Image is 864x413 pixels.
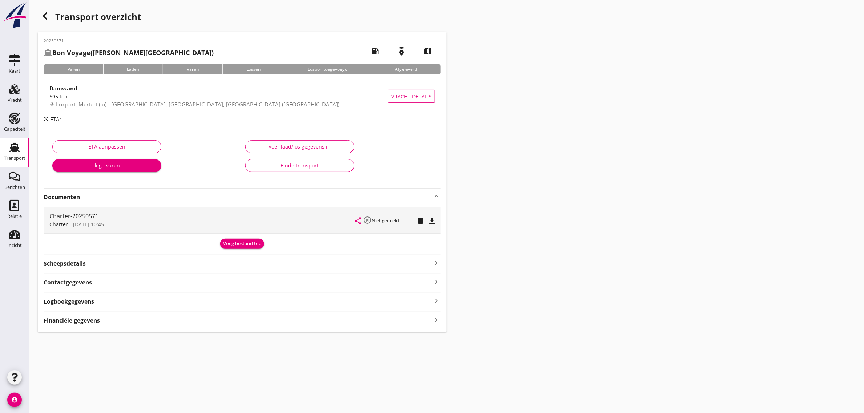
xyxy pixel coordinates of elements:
[391,93,432,100] span: Vracht details
[1,2,28,29] img: logo-small.a267ee39.svg
[245,140,354,153] button: Voer laad/los gegevens in
[44,259,86,268] strong: Scheepsdetails
[49,220,355,228] div: —
[222,64,284,74] div: Lossen
[432,192,441,201] i: keyboard_arrow_up
[163,64,222,74] div: Varen
[56,101,339,108] span: Luxport, Mertert (lu) - [GEOGRAPHIC_DATA], [GEOGRAPHIC_DATA], [GEOGRAPHIC_DATA] ([GEOGRAPHIC_DATA])
[4,185,25,190] div: Berichten
[50,116,61,123] span: ETA:
[432,296,441,306] i: keyboard_arrow_right
[7,214,22,219] div: Relatie
[354,216,362,225] i: share
[251,162,348,169] div: Einde transport
[4,127,25,131] div: Capaciteit
[432,258,441,268] i: keyboard_arrow_right
[8,98,22,102] div: Vracht
[372,217,399,224] small: Niet gedeeld
[49,93,388,100] div: 595 ton
[428,216,436,225] i: file_download
[7,393,22,407] i: account_circle
[416,216,425,225] i: delete
[363,216,372,224] i: highlight_off
[52,159,161,172] button: Ik ga varen
[245,159,354,172] button: Einde transport
[223,240,261,247] div: Voeg bestand toe
[73,221,104,228] span: [DATE] 10:45
[49,212,355,220] div: Charter-20250571
[220,239,264,249] button: Voeg bestand toe
[49,221,68,228] span: Charter
[432,277,441,287] i: keyboard_arrow_right
[58,162,156,169] div: Ik ga varen
[388,90,435,103] button: Vracht details
[7,243,22,248] div: Inzicht
[49,85,77,92] strong: Damwand
[44,80,441,112] a: Damwand595 tonLuxport, Mertert (lu) - [GEOGRAPHIC_DATA], [GEOGRAPHIC_DATA], [GEOGRAPHIC_DATA] ([G...
[44,38,214,44] p: 20250571
[44,193,432,201] strong: Documenten
[391,41,412,61] i: emergency_share
[4,156,25,161] div: Transport
[371,64,441,74] div: Afgeleverd
[365,41,385,61] i: local_gas_station
[58,143,155,150] div: ETA aanpassen
[38,9,447,26] div: Transport overzicht
[52,140,161,153] button: ETA aanpassen
[9,69,20,73] div: Kaart
[52,48,90,57] strong: Bon Voyage
[44,48,214,58] h2: ([PERSON_NAME][GEOGRAPHIC_DATA])
[432,315,441,325] i: keyboard_arrow_right
[284,64,371,74] div: Losbon toegevoegd
[417,41,438,61] i: map
[44,64,103,74] div: Varen
[44,278,92,287] strong: Contactgegevens
[103,64,163,74] div: Laden
[44,297,94,306] strong: Logboekgegevens
[44,316,100,325] strong: Financiële gegevens
[251,143,348,150] div: Voer laad/los gegevens in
